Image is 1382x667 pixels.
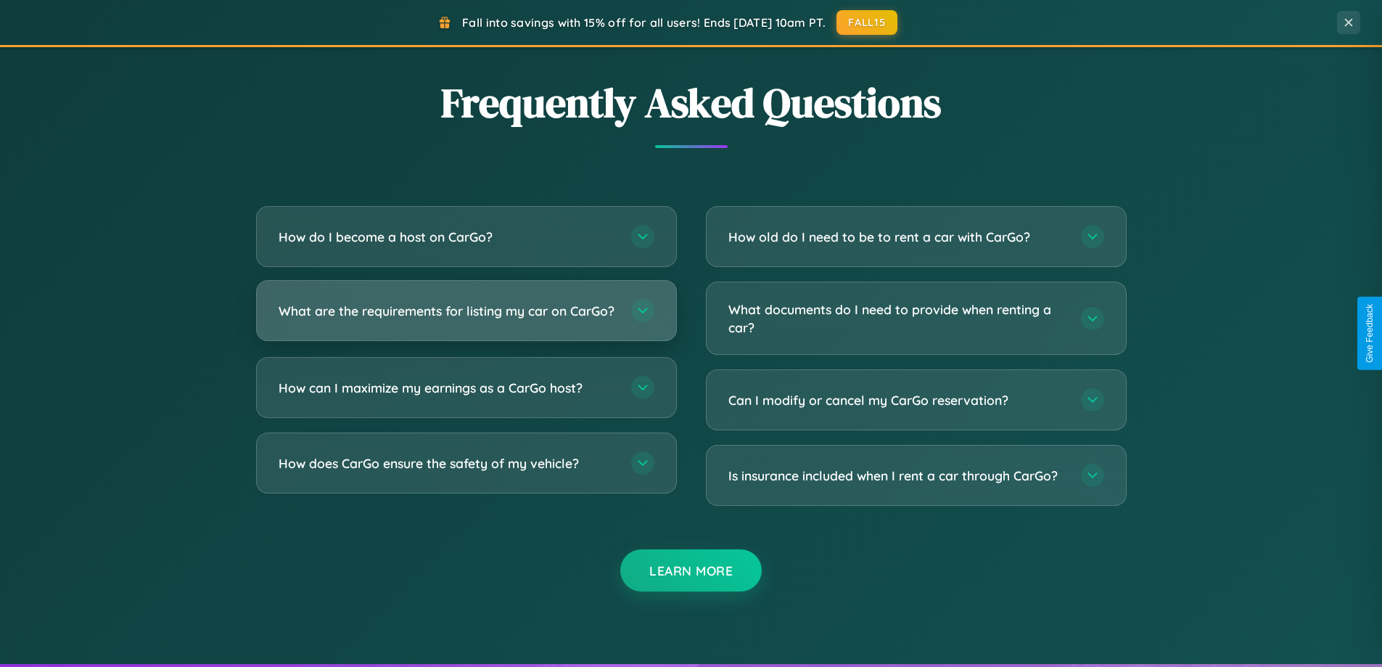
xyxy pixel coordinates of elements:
[279,302,617,320] h3: What are the requirements for listing my car on CarGo?
[728,228,1066,246] h3: How old do I need to be to rent a car with CarGo?
[462,15,826,30] span: Fall into savings with 15% off for all users! Ends [DATE] 10am PT.
[279,454,617,472] h3: How does CarGo ensure the safety of my vehicle?
[256,75,1127,131] h2: Frequently Asked Questions
[728,391,1066,409] h3: Can I modify or cancel my CarGo reservation?
[728,300,1066,336] h3: What documents do I need to provide when renting a car?
[279,379,617,397] h3: How can I maximize my earnings as a CarGo host?
[620,549,762,592] button: Learn More
[1365,304,1375,363] div: Give Feedback
[836,10,897,35] button: FALL15
[728,467,1066,485] h3: Is insurance included when I rent a car through CarGo?
[279,228,617,246] h3: How do I become a host on CarGo?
